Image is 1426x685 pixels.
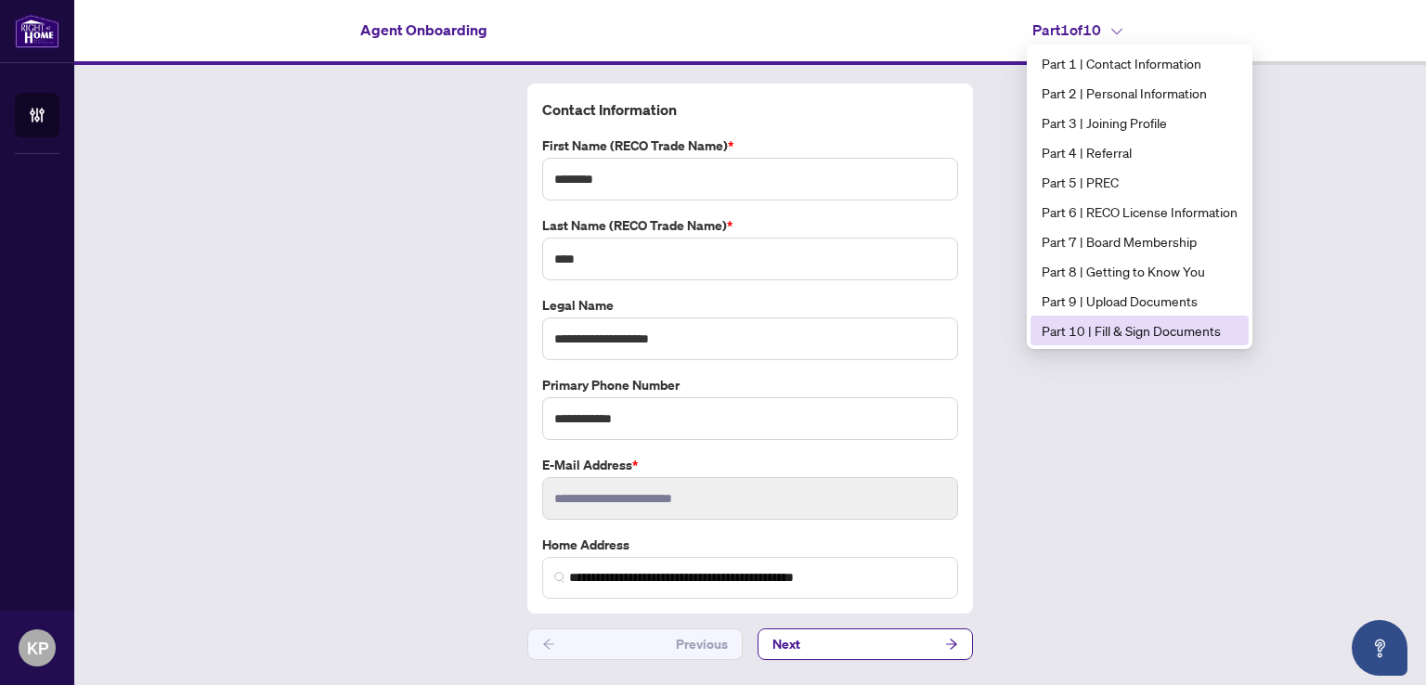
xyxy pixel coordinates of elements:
span: Part 3 | Joining Profile [1042,112,1238,133]
span: KP [27,635,48,661]
span: Part 2 | Personal Information [1042,83,1238,103]
label: Primary Phone Number [542,375,958,395]
span: Part 9 | Upload Documents [1042,291,1238,311]
label: Home Address [542,535,958,555]
span: Part 6 | RECO License Information [1042,201,1238,222]
span: Part 5 | PREC [1042,172,1238,192]
label: Legal Name [542,295,958,316]
span: Part 8 | Getting to Know You [1042,261,1238,281]
span: Part 7 | Board Membership [1042,231,1238,252]
span: arrow-right [945,638,958,651]
span: Next [772,629,800,659]
h4: Part 1 of 10 [1032,19,1122,41]
span: Part 1 | Contact Information [1042,53,1238,73]
label: First Name (RECO Trade Name) [542,136,958,156]
span: Part 10 | Fill & Sign Documents [1042,320,1238,341]
button: Next [758,628,973,660]
h4: Contact Information [542,98,958,121]
img: logo [15,14,59,48]
button: Open asap [1352,620,1407,676]
label: Last Name (RECO Trade Name) [542,215,958,236]
label: E-mail Address [542,455,958,475]
button: Previous [527,628,743,660]
h4: Agent Onboarding [360,19,487,41]
img: search_icon [554,572,565,583]
span: Part 4 | Referral [1042,142,1238,162]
